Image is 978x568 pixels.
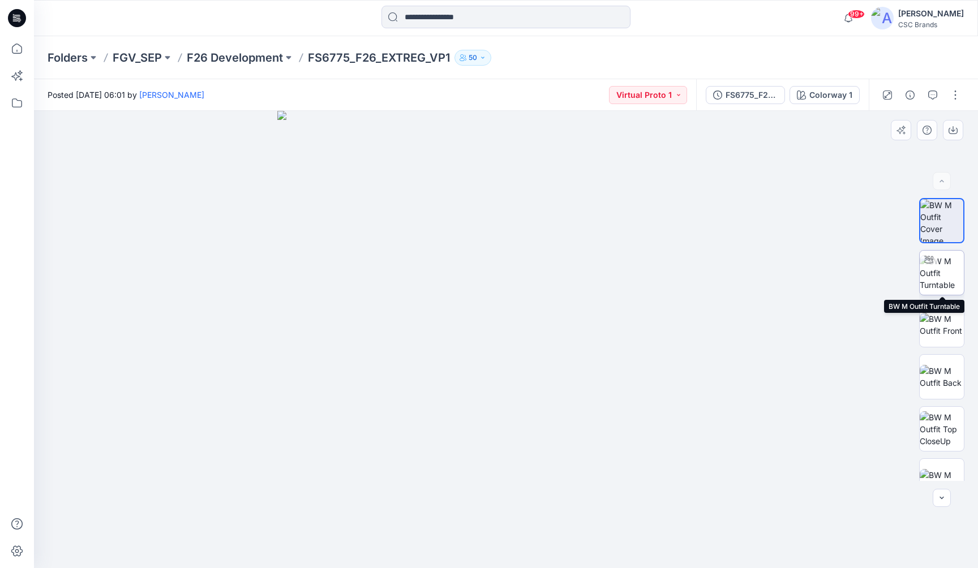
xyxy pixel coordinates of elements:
img: BW M Outfit Turntable [920,255,964,291]
img: BW M Outfit Back [920,365,964,389]
a: F26 Development [187,50,283,66]
img: BW M Outfit Top CloseUp [920,411,964,447]
a: [PERSON_NAME] [139,90,204,100]
div: Colorway 1 [809,89,852,101]
span: Posted [DATE] 06:01 by [48,89,204,101]
button: Details [901,86,919,104]
div: CSC Brands [898,20,964,29]
button: FS6775_F26_EXTREG_VP1 [706,86,785,104]
div: FS6775_F26_EXTREG_VP1 [726,89,778,101]
div: [PERSON_NAME] [898,7,964,20]
span: 99+ [848,10,865,19]
img: BW M Outfit Front [920,313,964,337]
img: BW M Outfit Cover Image NRM [920,199,963,242]
img: BW M Outfit Left [920,469,964,493]
a: FGV_SEP [113,50,162,66]
p: 50 [469,51,477,64]
button: Colorway 1 [790,86,860,104]
p: FS6775_F26_EXTREG_VP1 [308,50,450,66]
img: eyJhbGciOiJIUzI1NiIsImtpZCI6IjAiLCJzbHQiOiJzZXMiLCJ0eXAiOiJKV1QifQ.eyJkYXRhIjp7InR5cGUiOiJzdG9yYW... [277,111,735,568]
a: Folders [48,50,88,66]
img: avatar [871,7,894,29]
button: 50 [454,50,491,66]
